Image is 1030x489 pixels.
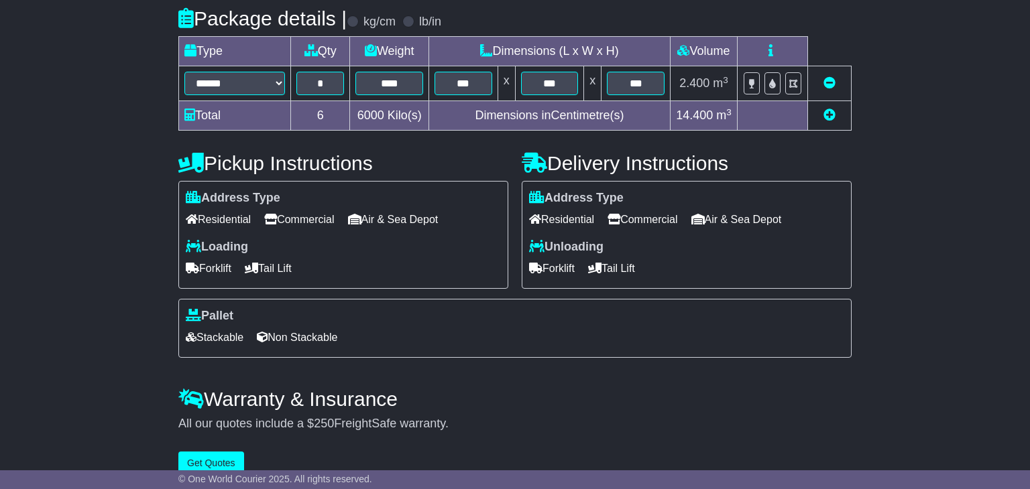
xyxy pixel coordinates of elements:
span: 14.400 [676,109,713,122]
td: Volume [670,37,737,66]
label: kg/cm [363,15,396,29]
td: Kilo(s) [350,101,429,131]
td: x [498,66,515,101]
span: Tail Lift [588,258,635,279]
span: Stackable [186,327,243,348]
label: lb/in [419,15,441,29]
span: Commercial [264,209,334,230]
span: Forklift [186,258,231,279]
span: 250 [314,417,334,430]
td: Type [179,37,291,66]
span: Tail Lift [245,258,292,279]
span: Commercial [608,209,677,230]
label: Address Type [529,191,624,206]
span: Non Stackable [257,327,337,348]
div: All our quotes include a $ FreightSafe warranty. [178,417,852,431]
sup: 3 [726,107,732,117]
a: Add new item [823,109,836,122]
label: Pallet [186,309,233,324]
label: Address Type [186,191,280,206]
td: Weight [350,37,429,66]
span: Air & Sea Depot [348,209,439,230]
label: Unloading [529,240,604,255]
h4: Warranty & Insurance [178,388,852,410]
h4: Pickup Instructions [178,152,508,174]
a: Remove this item [823,76,836,90]
span: Air & Sea Depot [691,209,782,230]
h4: Delivery Instructions [522,152,852,174]
button: Get Quotes [178,451,244,475]
span: m [716,109,732,122]
span: Forklift [529,258,575,279]
span: Residential [529,209,594,230]
sup: 3 [723,75,728,85]
h4: Package details | [178,7,347,29]
td: Qty [291,37,350,66]
td: Dimensions (L x W x H) [429,37,671,66]
td: x [584,66,602,101]
td: 6 [291,101,350,131]
span: © One World Courier 2025. All rights reserved. [178,474,372,484]
label: Loading [186,240,248,255]
td: Dimensions in Centimetre(s) [429,101,671,131]
span: Residential [186,209,251,230]
td: Total [179,101,291,131]
span: 2.400 [679,76,709,90]
span: m [713,76,728,90]
span: 6000 [357,109,384,122]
